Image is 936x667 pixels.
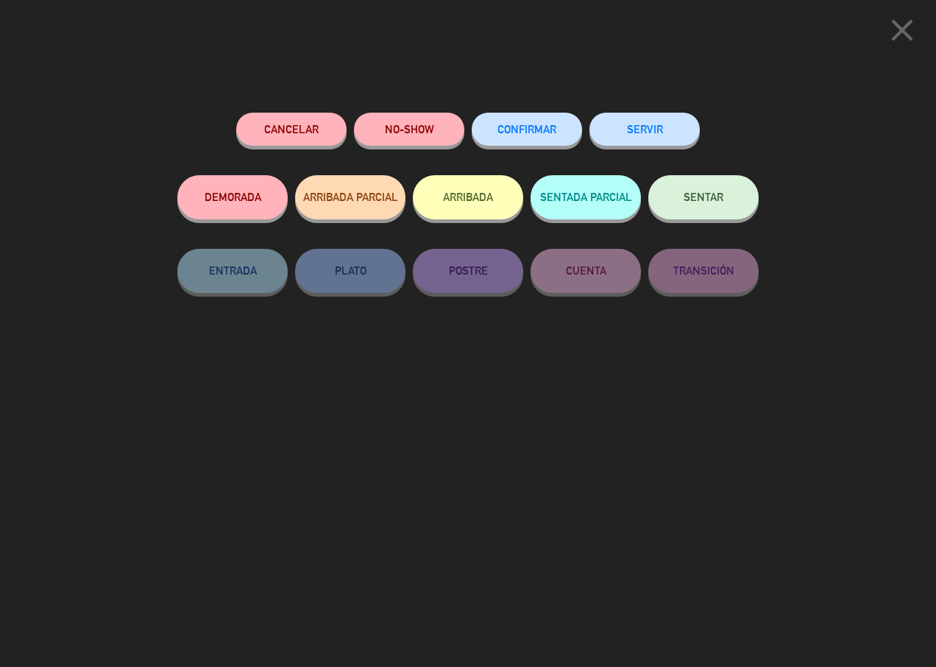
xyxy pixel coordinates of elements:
[413,175,523,219] button: ARRIBADA
[497,123,556,135] span: CONFIRMAR
[884,12,921,49] i: close
[413,249,523,293] button: POSTRE
[295,249,405,293] button: PLATO
[648,175,759,219] button: SENTAR
[531,249,641,293] button: CUENTA
[879,11,925,54] button: close
[177,175,288,219] button: DEMORADA
[236,113,347,146] button: Cancelar
[177,249,288,293] button: ENTRADA
[354,113,464,146] button: NO-SHOW
[472,113,582,146] button: CONFIRMAR
[684,191,723,203] span: SENTAR
[303,191,398,203] span: ARRIBADA PARCIAL
[589,113,700,146] button: SERVIR
[295,175,405,219] button: ARRIBADA PARCIAL
[648,249,759,293] button: TRANSICIÓN
[531,175,641,219] button: SENTADA PARCIAL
